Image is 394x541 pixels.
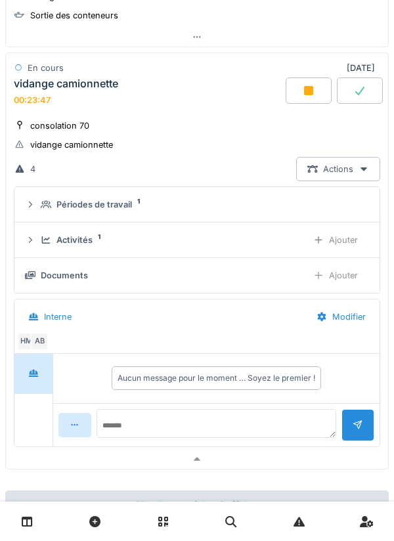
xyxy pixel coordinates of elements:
[5,490,389,519] div: Plus d'autres tâches à afficher
[305,305,377,329] div: Modifier
[30,139,113,151] div: vidange camionnette
[28,62,64,74] div: En cours
[20,228,374,252] summary: Activités1Ajouter
[56,234,93,246] div: Activités
[20,192,374,217] summary: Périodes de travail1
[14,77,118,90] div: vidange camionnette
[118,372,315,384] div: Aucun message pour le moment … Soyez le premier !
[30,9,118,22] div: Sortie des conteneurs
[17,332,35,351] div: HM
[14,95,51,105] div: 00:23:47
[302,228,369,252] div: Ajouter
[44,311,72,323] div: Interne
[296,157,380,181] div: Actions
[30,163,35,175] div: 4
[347,62,380,74] div: [DATE]
[20,263,374,288] summary: DocumentsAjouter
[30,119,89,132] div: consolation 70
[302,263,369,288] div: Ajouter
[41,269,88,282] div: Documents
[56,198,132,211] div: Périodes de travail
[30,332,49,351] div: AB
